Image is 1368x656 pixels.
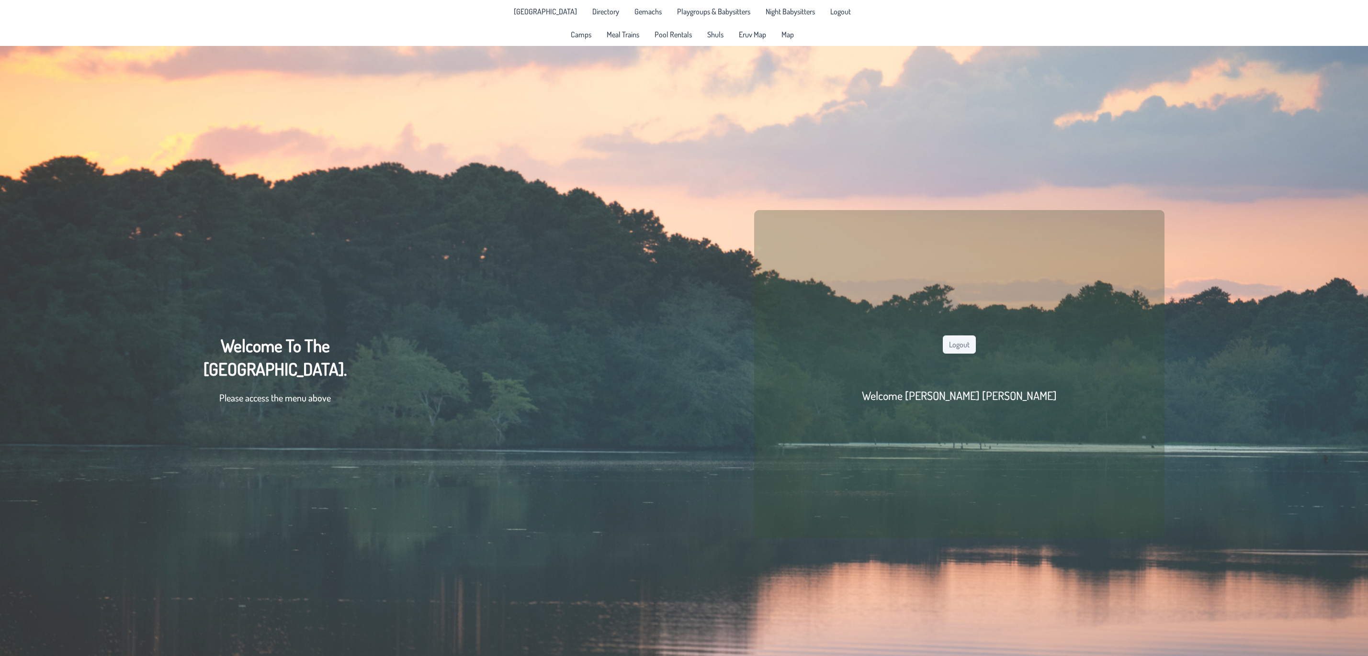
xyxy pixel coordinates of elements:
span: Camps [571,31,591,38]
span: Playgroups & Babysitters [677,8,750,15]
span: Meal Trains [607,31,639,38]
span: Pool Rentals [655,31,692,38]
a: Map [776,27,800,42]
p: Please access the menu above [204,390,347,405]
li: Pine Lake Park [508,4,583,19]
span: Map [781,31,794,38]
span: Eruv Map [739,31,766,38]
a: Gemachs [629,4,667,19]
span: [GEOGRAPHIC_DATA] [514,8,577,15]
a: Playgroups & Babysitters [671,4,756,19]
a: Eruv Map [733,27,772,42]
a: Directory [587,4,625,19]
a: Meal Trains [601,27,645,42]
li: Logout [825,4,857,19]
span: Night Babysitters [766,8,815,15]
a: Night Babysitters [760,4,821,19]
span: Logout [830,8,851,15]
span: Shuls [707,31,724,38]
h2: Welcome [PERSON_NAME] [PERSON_NAME] [862,388,1057,403]
a: [GEOGRAPHIC_DATA] [508,4,583,19]
a: Shuls [701,27,729,42]
span: Gemachs [634,8,662,15]
a: Pool Rentals [649,27,698,42]
button: Logout [943,335,976,354]
a: Camps [565,27,597,42]
span: Directory [592,8,619,15]
div: Welcome To The [GEOGRAPHIC_DATA]. [204,334,347,414]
